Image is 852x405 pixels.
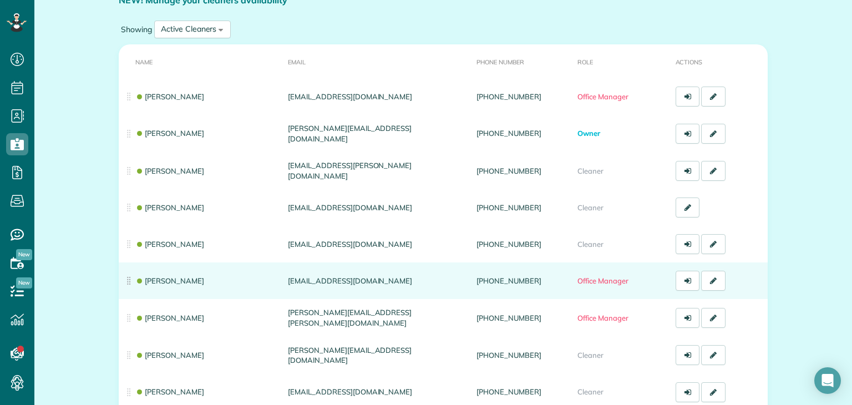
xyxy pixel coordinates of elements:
th: Name [119,44,283,78]
span: Cleaner [577,203,603,212]
label: Showing [119,24,154,35]
th: Actions [671,44,768,78]
a: [PHONE_NUMBER] [476,129,541,138]
a: [PERSON_NAME] [135,129,204,138]
td: [EMAIL_ADDRESS][DOMAIN_NAME] [283,78,472,115]
span: Office Manager [577,276,628,285]
a: [PERSON_NAME] [135,203,204,212]
a: [PHONE_NUMBER] [476,351,541,360]
td: [PERSON_NAME][EMAIL_ADDRESS][DOMAIN_NAME] [283,337,472,374]
th: Phone number [472,44,573,78]
a: [PERSON_NAME] [135,92,204,101]
span: Cleaner [577,351,603,360]
span: Cleaner [577,387,603,396]
a: [PHONE_NUMBER] [476,276,541,285]
span: New [16,249,32,260]
a: [PERSON_NAME] [135,387,204,396]
span: New [16,277,32,288]
td: [EMAIL_ADDRESS][DOMAIN_NAME] [283,226,472,262]
td: [EMAIL_ADDRESS][PERSON_NAME][DOMAIN_NAME] [283,152,472,189]
td: [EMAIL_ADDRESS][DOMAIN_NAME] [283,262,472,299]
span: Office Manager [577,92,628,101]
a: [PHONE_NUMBER] [476,313,541,322]
th: Role [573,44,671,78]
a: [PHONE_NUMBER] [476,203,541,212]
a: [PERSON_NAME] [135,351,204,360]
a: [PHONE_NUMBER] [476,166,541,175]
div: Open Intercom Messenger [814,367,841,394]
span: Owner [577,129,600,138]
a: [PHONE_NUMBER] [476,387,541,396]
a: [PERSON_NAME] [135,313,204,322]
div: Active Cleaners [161,23,216,35]
span: Cleaner [577,240,603,249]
a: [PHONE_NUMBER] [476,92,541,101]
a: [PHONE_NUMBER] [476,240,541,249]
a: [PERSON_NAME] [135,166,204,175]
a: [PERSON_NAME] [135,276,204,285]
span: Cleaner [577,166,603,175]
th: Email [283,44,472,78]
td: [PERSON_NAME][EMAIL_ADDRESS][PERSON_NAME][DOMAIN_NAME] [283,299,472,336]
a: [PERSON_NAME] [135,240,204,249]
td: [EMAIL_ADDRESS][DOMAIN_NAME] [283,189,472,226]
span: Office Manager [577,313,628,322]
td: [PERSON_NAME][EMAIL_ADDRESS][DOMAIN_NAME] [283,115,472,152]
